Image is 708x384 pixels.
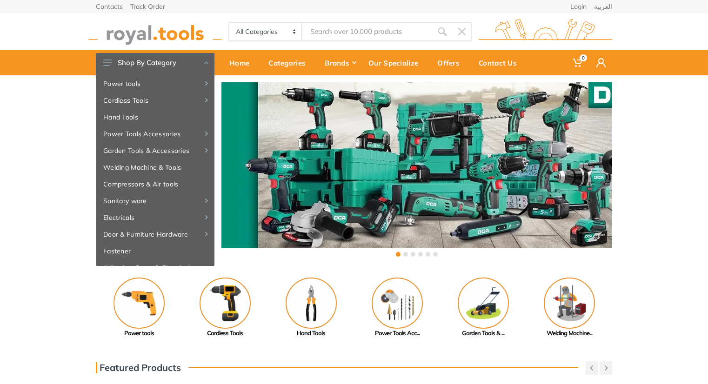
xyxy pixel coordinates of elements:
div: Our Specialize [362,53,431,73]
a: Track Order [130,3,165,10]
img: Royal - Cordless Tools [200,278,251,329]
a: Hand Tools [268,278,354,338]
img: Royal - Power Tools Accessories [372,278,423,329]
a: Garden Tools & ... [440,278,526,338]
div: Hand Tools [268,329,354,338]
a: Garden Tools & Accessories [96,142,214,159]
a: Welding Machine... [526,278,612,338]
a: Power Tools Accessories [96,126,214,142]
div: Power Tools Acc... [354,329,440,338]
div: Cordless Tools [182,329,268,338]
img: royal.tools Logo [88,19,222,45]
div: Brands [318,53,362,73]
a: Login [570,3,587,10]
a: Adhesive, Spray & Chemical [96,259,214,276]
a: Power Tools Acc... [354,278,440,338]
img: Royal - Garden Tools & Accessories [458,278,509,329]
img: royal.tools Logo [479,19,612,45]
a: Fastener [96,243,214,259]
a: Categories [262,50,318,75]
a: Offers [431,50,472,75]
img: Royal - Welding Machine & Tools [544,278,595,329]
a: Contact Us [472,50,529,75]
select: Category [229,23,302,40]
a: Hand Tools [96,109,214,126]
a: Power tools [96,278,182,338]
a: Power tools [96,75,214,92]
a: Electricals [96,209,214,226]
a: Sanitary ware [96,192,214,209]
a: Cordless Tools [182,278,268,338]
button: Shop By Category [96,53,214,73]
input: Site search [302,22,433,41]
a: Door & Furniture Hardware [96,226,214,243]
div: Garden Tools & ... [440,329,526,338]
span: 0 [580,54,587,61]
a: Welding Machine & Tools [96,159,214,176]
div: Welding Machine... [526,329,612,338]
a: Contacts [96,3,123,10]
a: العربية [594,3,612,10]
div: Offers [431,53,472,73]
a: Our Specialize [362,50,431,75]
h3: Featured Products [96,362,181,373]
a: Home [223,50,262,75]
div: Contact Us [472,53,529,73]
a: Compressors & Air tools [96,176,214,192]
div: Power tools [96,329,182,338]
img: Royal - Power tools [114,278,165,329]
a: Cordless Tools [96,92,214,109]
div: Home [223,53,262,73]
a: 0 [566,50,590,75]
div: Categories [262,53,318,73]
img: Royal - Hand Tools [286,278,337,329]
